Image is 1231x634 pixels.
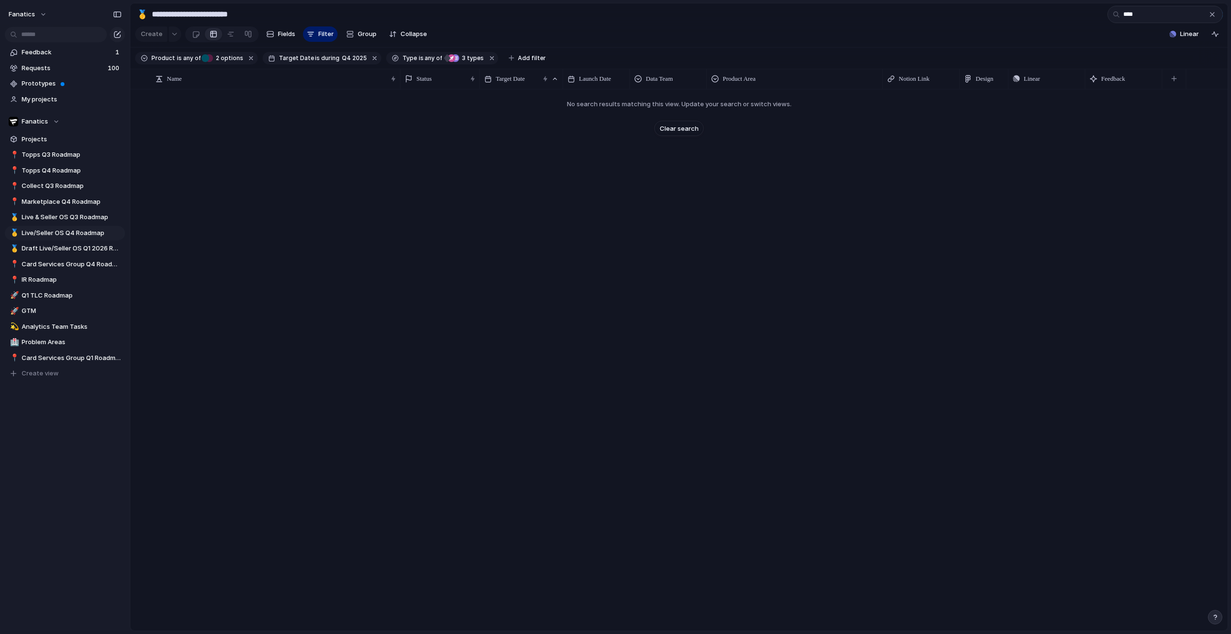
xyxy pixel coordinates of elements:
[167,74,182,84] span: Name
[22,275,122,285] span: IR Roadmap
[401,29,427,39] span: Collapse
[22,95,122,104] span: My projects
[22,244,122,253] span: Draft Live/Seller OS Q1 2026 Roadmap
[213,54,221,62] span: 2
[459,54,484,62] span: types
[10,274,17,286] div: 📍
[9,228,18,238] button: 🥇
[182,54,201,62] span: any of
[5,163,125,178] a: 📍Topps Q4 Roadmap
[9,197,18,207] button: 📍
[10,212,17,223] div: 🥇
[5,257,125,272] a: 📍Card Services Group Q4 Roadmap
[660,124,699,133] span: Clear search
[22,322,122,332] span: Analytics Team Tasks
[5,210,125,224] div: 🥇Live & Seller OS Q3 Roadmap
[9,166,18,175] button: 📍
[1024,74,1040,84] span: Linear
[417,53,444,63] button: isany of
[10,243,17,254] div: 🥇
[9,306,18,316] button: 🚀
[340,53,369,63] button: Q4 2025
[5,226,125,240] a: 🥇Live/Seller OS Q4 Roadmap
[459,54,467,62] span: 3
[9,150,18,160] button: 📍
[22,353,122,363] span: Card Services Group Q1 Roadmap
[10,337,17,348] div: 🏥
[5,92,125,107] a: My projects
[22,150,122,160] span: Topps Q3 Roadmap
[177,54,182,62] span: is
[22,337,122,347] span: Problem Areas
[10,290,17,301] div: 🚀
[213,54,243,62] span: options
[5,304,125,318] div: 🚀GTM
[10,321,17,332] div: 💫
[5,241,125,256] a: 🥇Draft Live/Seller OS Q1 2026 Roadmap
[315,54,320,62] span: is
[1166,27,1203,41] button: Linear
[899,74,930,84] span: Notion Link
[579,74,611,84] span: Launch Date
[22,79,122,88] span: Prototypes
[175,53,202,63] button: isany of
[9,212,18,222] button: 🥇
[9,275,18,285] button: 📍
[5,61,125,75] a: Requests100
[22,291,122,300] span: Q1 TLC Roadmap
[5,195,125,209] a: 📍Marketplace Q4 Roadmap
[320,54,339,62] span: during
[5,45,125,60] a: Feedback1
[341,26,381,42] button: Group
[5,76,125,91] a: Prototypes
[646,74,673,84] span: Data Team
[9,244,18,253] button: 🥇
[1101,74,1125,84] span: Feedback
[416,74,432,84] span: Status
[5,273,125,287] a: 📍IR Roadmap
[10,352,17,363] div: 📍
[5,179,125,193] a: 📍Collect Q3 Roadmap
[1180,29,1199,39] span: Linear
[555,99,803,109] span: No search results matching this view. Update your search or switch views.
[318,29,334,39] span: Filter
[5,148,125,162] div: 📍Topps Q3 Roadmap
[9,10,35,19] span: fanatics
[22,260,122,269] span: Card Services Group Q4 Roadmap
[424,54,442,62] span: any of
[5,351,125,365] a: 📍Card Services Group Q1 Roadmap
[9,181,18,191] button: 📍
[115,48,121,57] span: 1
[10,181,17,192] div: 📍
[5,132,125,147] a: Projects
[342,54,367,62] span: Q4 2025
[22,197,122,207] span: Marketplace Q4 Roadmap
[4,7,52,22] button: fanatics
[518,54,546,62] span: Add filter
[22,212,122,222] span: Live & Seller OS Q3 Roadmap
[5,320,125,334] div: 💫Analytics Team Tasks
[5,366,125,381] button: Create view
[10,259,17,270] div: 📍
[108,63,121,73] span: 100
[443,53,486,63] button: 3 types
[654,121,704,136] button: Clear search
[5,288,125,303] a: 🚀Q1 TLC Roadmap
[22,135,122,144] span: Projects
[5,114,125,129] button: Fanatics
[976,74,993,84] span: Design
[279,54,314,62] span: Target Date
[5,335,125,349] div: 🏥Problem Areas
[22,63,105,73] span: Requests
[201,53,245,63] button: 2 options
[419,54,424,62] span: is
[314,53,341,63] button: isduring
